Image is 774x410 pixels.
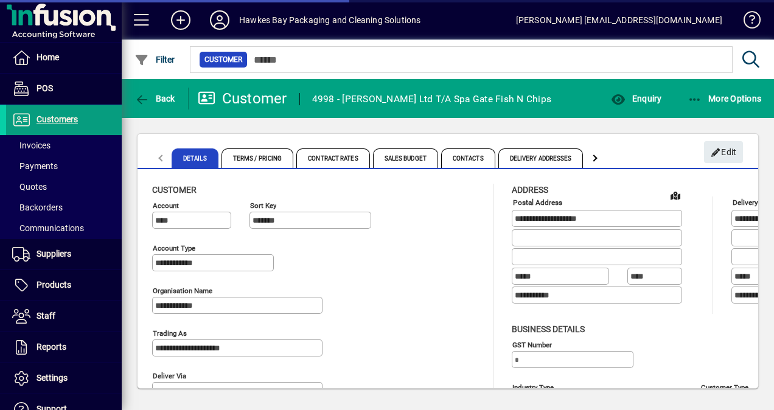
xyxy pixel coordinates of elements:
[6,135,122,156] a: Invoices
[153,329,187,338] mat-label: Trading as
[734,2,759,42] a: Knowledge Base
[198,89,287,108] div: Customer
[12,203,63,212] span: Backorders
[12,141,51,150] span: Invoices
[153,201,179,210] mat-label: Account
[666,186,685,205] a: View on map
[37,342,66,352] span: Reports
[711,142,737,162] span: Edit
[250,201,276,210] mat-label: Sort key
[172,148,218,168] span: Details
[6,218,122,238] a: Communications
[12,161,58,171] span: Payments
[37,249,71,259] span: Suppliers
[37,83,53,93] span: POS
[161,9,200,31] button: Add
[37,311,55,321] span: Staff
[516,10,722,30] div: [PERSON_NAME] [EMAIL_ADDRESS][DOMAIN_NAME]
[152,185,197,195] span: Customer
[122,88,189,109] app-page-header-button: Back
[239,10,421,30] div: Hawkes Bay Packaging and Cleaning Solutions
[6,197,122,218] a: Backorders
[6,363,122,394] a: Settings
[12,182,47,192] span: Quotes
[6,239,122,269] a: Suppliers
[221,148,294,168] span: Terms / Pricing
[6,332,122,363] a: Reports
[37,114,78,124] span: Customers
[704,141,743,163] button: Edit
[6,74,122,104] a: POS
[688,94,762,103] span: More Options
[512,383,554,391] mat-label: Industry type
[204,54,242,66] span: Customer
[685,88,765,109] button: More Options
[200,9,239,31] button: Profile
[512,185,548,195] span: Address
[37,280,71,290] span: Products
[512,324,585,334] span: Business details
[134,94,175,103] span: Back
[131,49,178,71] button: Filter
[512,340,552,349] mat-label: GST Number
[373,148,438,168] span: Sales Budget
[441,148,495,168] span: Contacts
[6,43,122,73] a: Home
[153,287,212,295] mat-label: Organisation name
[12,223,84,233] span: Communications
[296,148,369,168] span: Contract Rates
[6,156,122,176] a: Payments
[37,373,68,383] span: Settings
[131,88,178,109] button: Back
[498,148,584,168] span: Delivery Addresses
[608,88,664,109] button: Enquiry
[6,270,122,301] a: Products
[134,55,175,64] span: Filter
[701,383,748,391] mat-label: Customer type
[312,89,552,109] div: 4998 - [PERSON_NAME] Ltd T/A Spa Gate Fish N Chips
[37,52,59,62] span: Home
[153,372,186,380] mat-label: Deliver via
[6,301,122,332] a: Staff
[6,176,122,197] a: Quotes
[611,94,661,103] span: Enquiry
[153,244,195,252] mat-label: Account Type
